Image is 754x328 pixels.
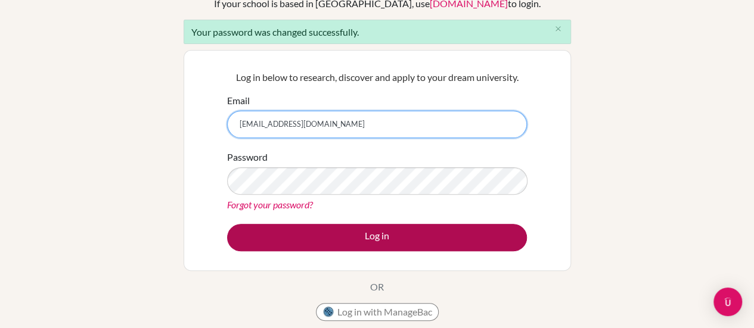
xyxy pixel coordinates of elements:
label: Email [227,93,250,108]
i: close [554,24,563,33]
div: Open Intercom Messenger [713,288,742,316]
button: Log in [227,224,527,251]
button: Close [547,20,570,38]
button: Log in with ManageBac [316,303,439,321]
a: Forgot your password? [227,199,313,210]
label: Password [227,150,268,164]
p: Log in below to research, discover and apply to your dream university. [227,70,527,85]
div: Your password was changed successfully. [184,20,571,44]
p: OR [370,280,384,294]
